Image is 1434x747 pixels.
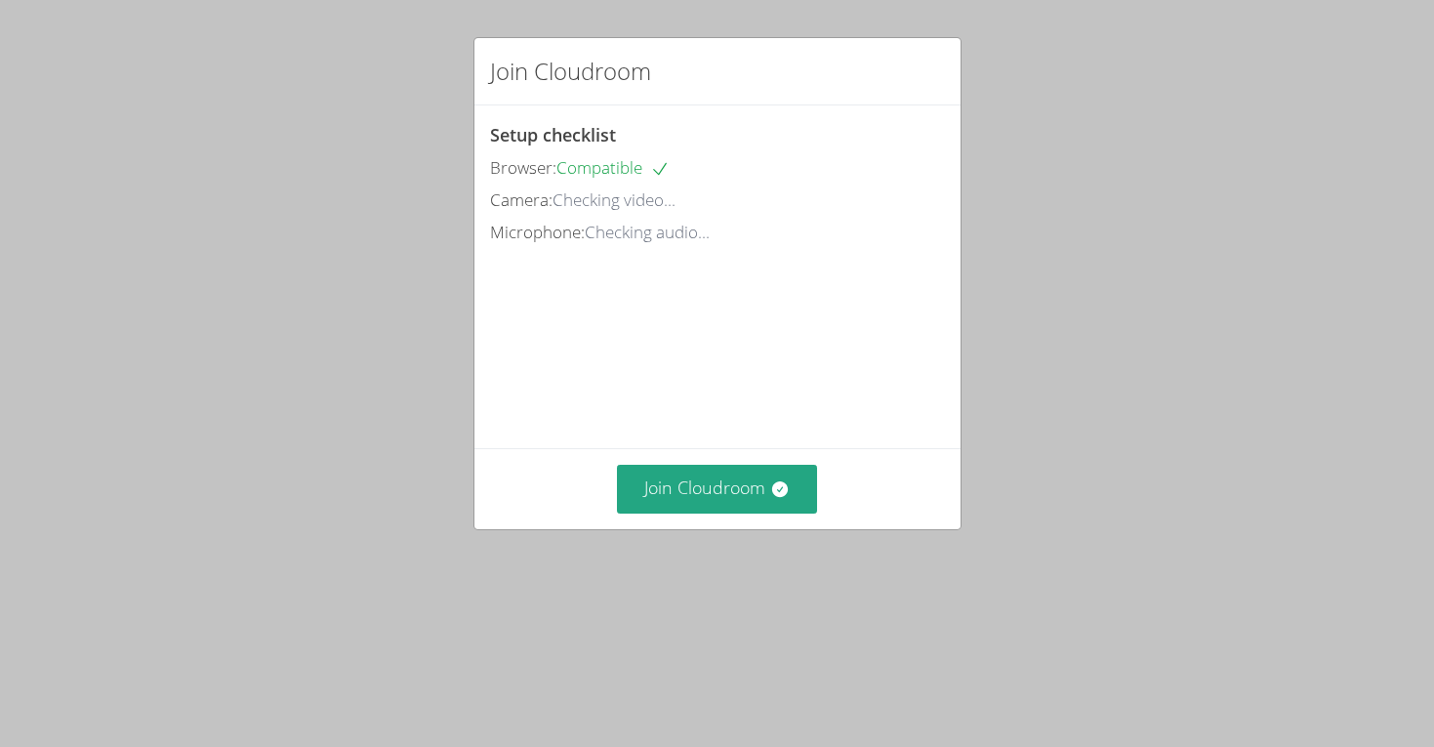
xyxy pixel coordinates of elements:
span: Compatible [556,156,670,179]
span: Camera: [490,188,553,211]
span: Checking video... [553,188,676,211]
span: Checking audio... [585,221,710,243]
button: Join Cloudroom [617,465,817,513]
span: Browser: [490,156,556,179]
h2: Join Cloudroom [490,54,651,89]
span: Setup checklist [490,123,616,146]
span: Microphone: [490,221,585,243]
